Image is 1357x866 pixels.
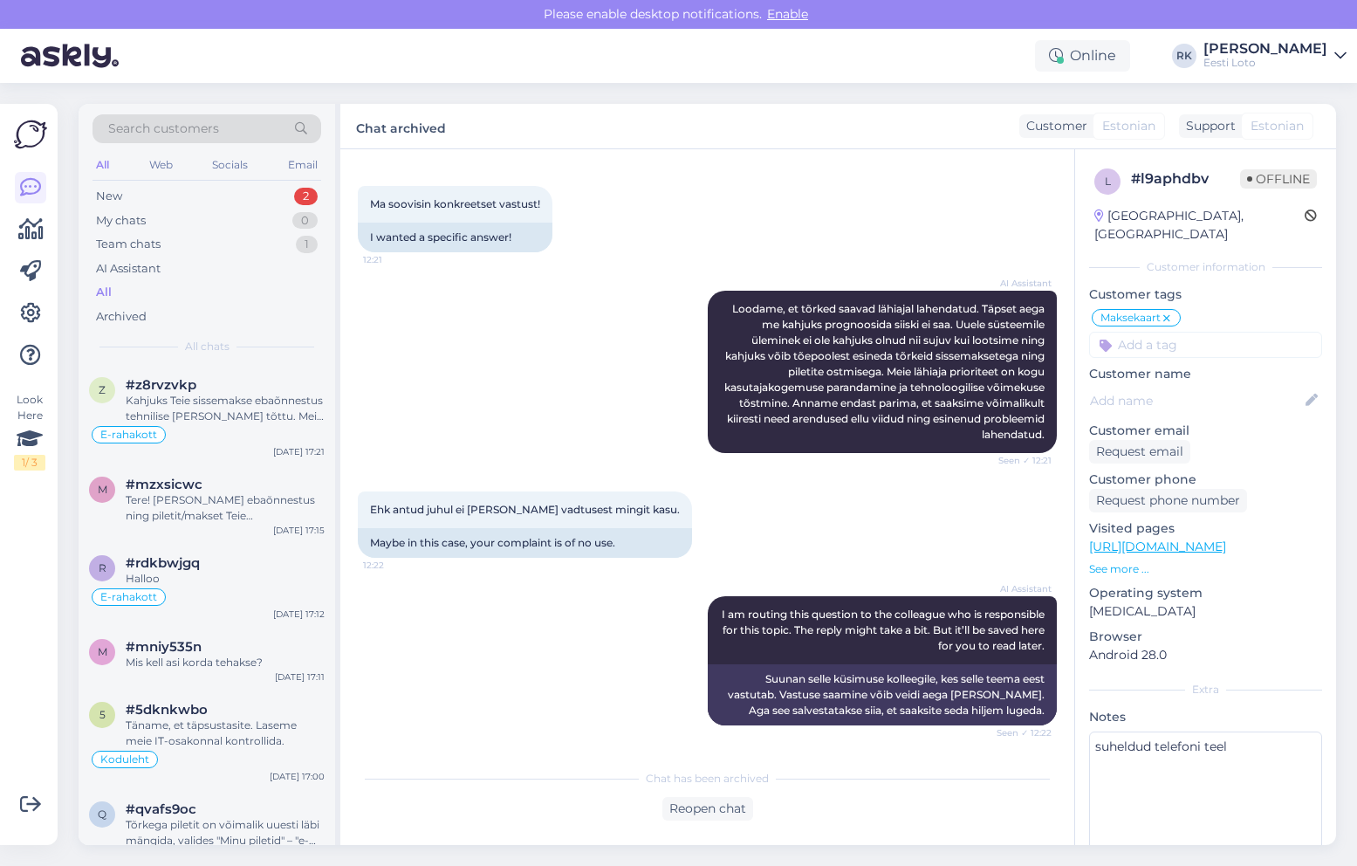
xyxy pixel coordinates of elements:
[1089,628,1322,646] p: Browser
[108,120,219,138] span: Search customers
[93,154,113,176] div: All
[986,277,1052,290] span: AI Assistant
[986,726,1052,739] span: Seen ✓ 12:22
[1203,42,1347,70] a: [PERSON_NAME]Eesti Loto
[986,582,1052,595] span: AI Assistant
[96,260,161,278] div: AI Assistant
[986,454,1052,467] span: Seen ✓ 12:21
[99,561,106,574] span: r
[1094,207,1305,244] div: [GEOGRAPHIC_DATA], [GEOGRAPHIC_DATA]
[294,188,318,205] div: 2
[100,592,157,602] span: E-rahakott
[96,236,161,253] div: Team chats
[363,253,428,266] span: 12:21
[296,236,318,253] div: 1
[126,702,208,718] span: #5dknkwbo
[724,302,1047,441] span: Loodame, et tõrked saavad lähiajal lahendatud. Täpset aega me kahjuks prognoosida siiski ei saa. ...
[126,571,325,587] div: Halloo
[1251,117,1304,135] span: Estonian
[126,492,325,524] div: Tere! [PERSON_NAME] ebaõnnestus ning piletit/makset Teie mängukontole ei ilmunud, palume edastada...
[1089,471,1322,489] p: Customer phone
[722,608,1047,652] span: I am routing this question to the colleague who is responsible for this topic. The reply might ta...
[1089,519,1322,538] p: Visited pages
[762,6,813,22] span: Enable
[14,455,45,471] div: 1 / 3
[358,528,692,558] div: Maybe in this case, your complaint is of no use.
[1089,539,1226,554] a: [URL][DOMAIN_NAME]
[98,645,107,658] span: m
[273,608,325,621] div: [DATE] 17:12
[100,754,149,765] span: Koduleht
[1240,169,1317,189] span: Offline
[1203,56,1327,70] div: Eesti Loto
[1179,117,1236,135] div: Support
[292,212,318,230] div: 0
[662,797,753,821] div: Reopen chat
[96,212,146,230] div: My chats
[370,503,680,516] span: Ehk antud juhul ei [PERSON_NAME] vadtusest mingit kasu.
[1089,259,1322,275] div: Customer information
[1089,646,1322,664] p: Android 28.0
[708,664,1057,725] div: Suunan selle küsimuse kolleegile, kes selle teema eest vastutab. Vastuse saamine võib veidi aega ...
[358,223,552,252] div: I wanted a specific answer!
[98,483,107,496] span: m
[185,339,230,354] span: All chats
[284,154,321,176] div: Email
[1089,422,1322,440] p: Customer email
[126,801,196,817] span: #qvafs9oc
[1131,168,1240,189] div: # l9aphdbv
[1089,682,1322,698] div: Extra
[98,808,106,821] span: q
[126,817,325,849] div: Tõrkega piletit on võimalik uuesti läbi mängida, valides "Minu piletid" – "e-kiirloteriid". Kui p...
[99,383,106,396] span: z
[363,559,428,572] span: 12:22
[1089,708,1322,726] p: Notes
[126,655,325,670] div: Mis kell asi korda tehakse?
[1203,42,1327,56] div: [PERSON_NAME]
[1089,440,1190,464] div: Request email
[1102,117,1155,135] span: Estonian
[100,430,157,440] span: E-rahakott
[126,477,202,492] span: #mzxsicwc
[646,771,769,787] span: Chat has been archived
[1089,285,1322,304] p: Customer tags
[96,188,122,205] div: New
[126,718,325,749] div: Täname, et täpsustasite. Laseme meie IT-osakonnal kontrollida.
[370,197,540,210] span: Ma soovisin konkreetset vastust!
[1089,332,1322,358] input: Add a tag
[14,118,47,151] img: Askly Logo
[96,284,112,301] div: All
[1089,584,1322,602] p: Operating system
[126,639,202,655] span: #mniy535n
[1105,175,1111,188] span: l
[99,708,106,721] span: 5
[126,377,196,393] span: #z8rvzvkp
[275,670,325,684] div: [DATE] 17:11
[126,555,200,571] span: #rdkbwjgq
[96,308,147,326] div: Archived
[273,445,325,458] div: [DATE] 17:21
[209,154,251,176] div: Socials
[1089,602,1322,621] p: [MEDICAL_DATA]
[1089,365,1322,383] p: Customer name
[1019,117,1087,135] div: Customer
[273,524,325,537] div: [DATE] 17:15
[146,154,176,176] div: Web
[1090,391,1302,410] input: Add name
[1089,489,1247,512] div: Request phone number
[126,393,325,424] div: Kahjuks Teie sissemakse ebaõnnestus tehnilise [PERSON_NAME] tõttu. Meie finantsosakond kontrollib...
[1089,561,1322,577] p: See more ...
[356,114,446,138] label: Chat archived
[14,392,45,471] div: Look Here
[1035,40,1130,72] div: Online
[1100,313,1161,323] span: Maksekaart
[270,770,325,783] div: [DATE] 17:00
[1172,44,1196,68] div: RK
